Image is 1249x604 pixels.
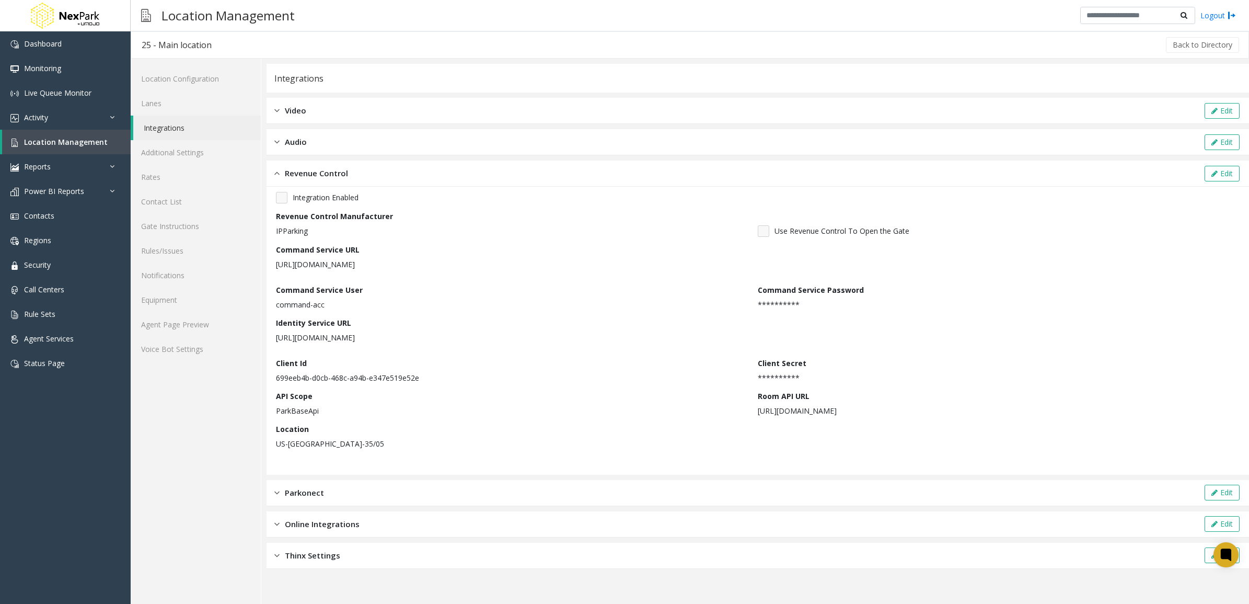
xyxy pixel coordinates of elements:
[274,550,280,562] img: closed
[133,116,261,140] a: Integrations
[1205,516,1240,532] button: Edit
[285,487,324,499] span: Parkonect
[24,137,108,147] span: Location Management
[1166,37,1239,53] button: Back to Directory
[1205,485,1240,500] button: Edit
[276,424,309,435] label: Location
[758,391,809,402] label: Room API URL
[131,263,261,288] a: Notifications
[276,405,753,416] p: ParkBaseApi
[10,311,19,319] img: 'icon'
[10,163,19,172] img: 'icon'
[142,38,212,52] div: 25 - Main location
[774,225,909,236] span: Use Revenue Control To Open the Gate
[276,259,750,270] p: [URL][DOMAIN_NAME]
[274,167,280,179] img: opened
[1205,134,1240,150] button: Edit
[131,189,261,214] a: Contact List
[276,299,753,310] p: command-acc
[274,105,280,117] img: closed
[274,136,280,148] img: closed
[24,260,51,270] span: Security
[156,3,300,28] h3: Location Management
[24,63,61,73] span: Monitoring
[141,3,151,28] img: pageIcon
[1228,10,1236,21] img: logout
[285,167,348,179] span: Revenue Control
[24,211,54,221] span: Contacts
[10,237,19,245] img: 'icon'
[24,88,91,98] span: Live Queue Monitor
[24,334,74,344] span: Agent Services
[24,162,51,172] span: Reports
[276,211,393,222] label: Revenue Control Manufacturer
[1205,103,1240,119] button: Edit
[276,317,351,328] label: Identity Service URL
[276,438,753,449] p: US-[GEOGRAPHIC_DATA]-35/05
[274,518,280,530] img: closed
[274,487,280,499] img: closed
[276,372,753,383] p: 699eeb4b-d0cb-468c-a94b-e347e519e52e
[10,335,19,344] img: 'icon'
[1205,548,1240,563] button: Edit
[131,214,261,238] a: Gate Instructions
[758,405,1234,416] p: [URL][DOMAIN_NAME]
[276,284,363,295] label: Command Service User
[24,39,62,49] span: Dashboard
[10,89,19,98] img: 'icon'
[293,192,358,203] span: Integration Enabled
[24,112,48,122] span: Activity
[274,72,323,85] div: Integrations
[24,284,64,294] span: Call Centers
[10,286,19,294] img: 'icon'
[285,136,307,148] span: Audio
[10,114,19,122] img: 'icon'
[285,105,306,117] span: Video
[131,312,261,337] a: Agent Page Preview
[131,288,261,312] a: Equipment
[276,358,307,369] label: Client Id
[24,186,84,196] span: Power BI Reports
[276,332,750,343] p: [URL][DOMAIN_NAME]
[758,358,806,369] label: Client Secret
[285,518,360,530] span: Online Integrations
[1200,10,1236,21] a: Logout
[10,360,19,368] img: 'icon'
[10,188,19,196] img: 'icon'
[10,261,19,270] img: 'icon'
[10,65,19,73] img: 'icon'
[131,91,261,116] a: Lanes
[10,212,19,221] img: 'icon'
[276,225,753,236] p: IPParking
[24,235,51,245] span: Regions
[131,238,261,263] a: Rules/Issues
[758,284,864,295] label: Command Service Password
[131,140,261,165] a: Additional Settings
[131,66,261,91] a: Location Configuration
[131,337,261,361] a: Voice Bot Settings
[276,244,360,255] label: Command Service URL
[285,550,340,562] span: Thinx Settings
[276,391,313,402] label: API Scope
[24,358,65,368] span: Status Page
[131,165,261,189] a: Rates
[10,139,19,147] img: 'icon'
[2,130,131,154] a: Location Management
[1205,166,1240,181] button: Edit
[10,40,19,49] img: 'icon'
[24,309,55,319] span: Rule Sets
